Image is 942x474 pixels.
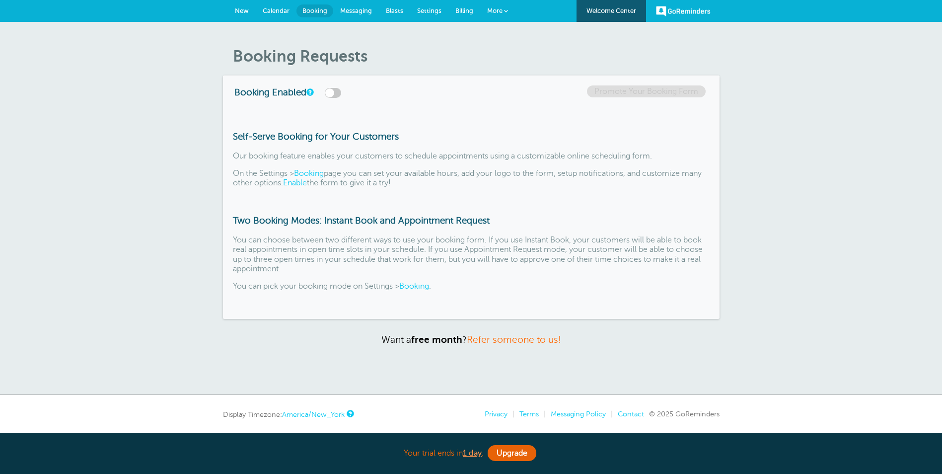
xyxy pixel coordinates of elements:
[455,7,473,14] span: Billing
[587,85,706,97] a: Promote Your Booking Form
[417,7,441,14] span: Settings
[340,7,372,14] span: Messaging
[235,7,249,14] span: New
[263,7,290,14] span: Calendar
[467,334,561,345] a: Refer someone to us!
[485,410,507,418] a: Privacy
[283,178,307,187] a: Enable
[223,410,353,419] div: Display Timezone:
[233,47,720,66] h1: Booking Requests
[539,410,546,418] li: |
[302,7,327,14] span: Booking
[233,236,710,274] p: You can choose between two different ways to use your booking form. If you use Instant Book, your...
[347,410,353,417] a: This is the timezone being used to display dates and times to you on this device. Click the timez...
[606,410,613,418] li: |
[487,7,503,14] span: More
[282,410,345,418] a: America/New_York
[233,282,710,291] p: You can pick your booking mode on Settings > .
[223,334,720,345] p: Want a ?
[507,410,514,418] li: |
[519,410,539,418] a: Terms
[223,443,720,464] div: Your trial ends in .
[551,410,606,418] a: Messaging Policy
[411,334,462,345] strong: free month
[233,152,710,161] p: Our booking feature enables your customers to schedule appointments using a customizable online s...
[306,89,312,95] a: This switch turns your online booking form on or off.
[649,410,720,418] span: © 2025 GoReminders
[399,282,429,291] a: Booking
[294,169,324,178] a: Booking
[386,7,403,14] span: Blasts
[233,131,710,142] h3: Self-Serve Booking for Your Customers
[234,85,383,98] h3: Booking Enabled
[618,410,644,418] a: Contact
[488,445,536,461] a: Upgrade
[296,4,333,17] a: Booking
[233,169,710,188] p: On the Settings > page you can set your available hours, add your logo to the form, setup notific...
[463,449,482,458] a: 1 day
[233,215,710,226] h3: Two Booking Modes: Instant Book and Appointment Request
